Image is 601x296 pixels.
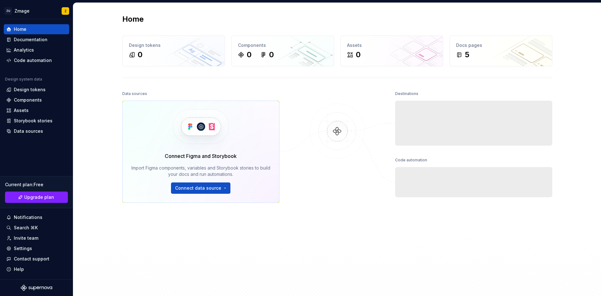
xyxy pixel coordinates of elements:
[14,97,42,103] div: Components
[14,107,29,114] div: Assets
[21,285,52,291] svg: Supernova Logo
[175,185,221,191] span: Connect data source
[4,7,12,15] div: ZU
[247,50,251,60] div: 0
[24,194,54,200] span: Upgrade plan
[14,36,47,43] div: Documentation
[238,42,328,48] div: Components
[14,225,38,231] div: Search ⌘K
[4,212,69,222] button: Notifications
[1,4,72,18] button: ZUZmageZ
[4,45,69,55] a: Analytics
[14,87,46,93] div: Design tokens
[14,235,38,241] div: Invite team
[14,8,30,14] div: Zmage
[395,156,427,165] div: Code automation
[4,126,69,136] a: Data sources
[5,192,68,203] a: Upgrade plan
[4,35,69,45] a: Documentation
[14,118,52,124] div: Storybook stories
[5,182,68,188] div: Current plan : Free
[465,50,469,60] div: 5
[356,50,361,60] div: 0
[4,223,69,233] button: Search ⌘K
[4,264,69,274] button: Help
[456,42,546,48] div: Docs pages
[171,182,230,194] button: Connect data source
[14,214,42,221] div: Notifications
[14,47,34,53] div: Analytics
[4,55,69,65] a: Code automation
[122,36,225,66] a: Design tokens0
[4,233,69,243] a: Invite team
[4,243,69,254] a: Settings
[449,36,552,66] a: Docs pages5
[269,50,274,60] div: 0
[4,24,69,34] a: Home
[395,89,418,98] div: Destinations
[122,14,144,24] h2: Home
[4,116,69,126] a: Storybook stories
[14,266,24,272] div: Help
[14,57,52,64] div: Code automation
[231,36,334,66] a: Components00
[14,128,43,134] div: Data sources
[131,165,270,177] div: Import Figma components, variables and Storybook stories to build your docs and run automations.
[129,42,218,48] div: Design tokens
[122,89,147,98] div: Data sources
[14,245,32,252] div: Settings
[14,26,26,32] div: Home
[4,95,69,105] a: Components
[165,152,237,160] div: Connect Figma and Storybook
[4,254,69,264] button: Contact support
[347,42,437,48] div: Assets
[5,77,42,82] div: Design system data
[14,256,49,262] div: Contact support
[64,8,67,14] div: Z
[138,50,142,60] div: 0
[340,36,443,66] a: Assets0
[4,85,69,95] a: Design tokens
[4,105,69,115] a: Assets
